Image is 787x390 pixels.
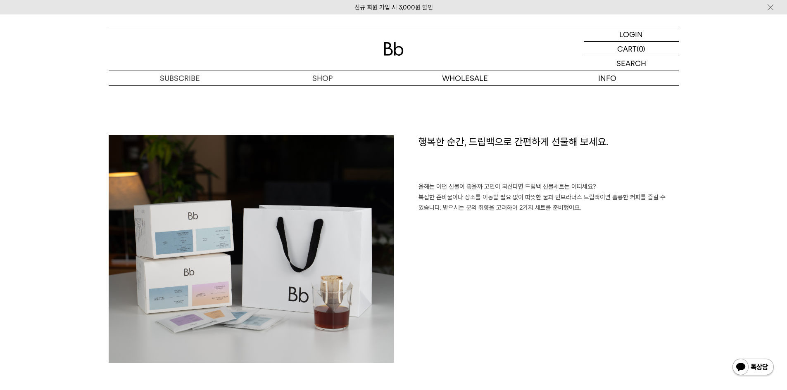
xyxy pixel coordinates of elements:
[418,182,679,224] p: 올해는 어떤 선물이 좋을까 고민이 되신다면 드립백 선물세트는 어떠세요? 복잡한 준비물이나 장소를 이동할 필요 없이 따뜻한 물과 빈브라더스 드립백이면 훌륭한 커피를 즐길 수 있...
[584,42,679,56] a: CART (0)
[384,42,404,56] img: 로고
[616,56,646,71] p: SEARCH
[354,4,433,11] a: 신규 회원 가입 시 3,000원 할인
[109,135,394,363] img: e6357f3a016c19b20b25d9e12d57dc97_103459.jpg
[536,71,679,85] p: INFO
[251,71,394,85] a: SHOP
[418,135,679,182] h1: 행복한 순간, 드립백으로 간편하게 선물해 보세요.
[584,27,679,42] a: LOGIN
[637,42,645,56] p: (0)
[617,42,637,56] p: CART
[109,71,251,85] a: SUBSCRIBE
[394,71,536,85] p: WHOLESALE
[619,27,643,41] p: LOGIN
